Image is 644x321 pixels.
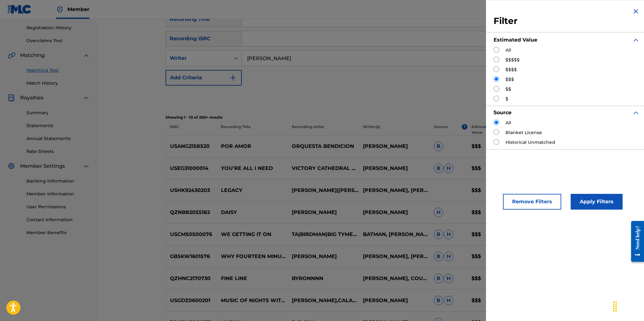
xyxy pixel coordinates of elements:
[217,165,288,172] p: YOU'RE ALL I NEED
[8,94,15,102] img: Royalties
[8,52,15,59] img: Matching
[67,6,89,13] span: Member
[166,275,217,282] p: QZHNC2170730
[288,231,359,238] p: TA|BIRDMAN|BIG TYMERS
[434,274,443,283] span: B
[166,70,242,86] button: Add Criteria
[506,47,511,53] label: All
[26,217,90,223] a: Contact Information
[359,143,430,150] p: [PERSON_NAME]
[467,165,505,172] p: $$$
[359,253,430,260] p: [PERSON_NAME], [PERSON_NAME], [PERSON_NAME], [PERSON_NAME]
[503,194,561,210] button: Remove Filters
[26,67,90,74] a: Matching Tool
[20,94,43,102] span: Royalties
[467,209,505,216] p: $$$
[26,191,90,197] a: Member Information
[467,143,505,150] p: $$$
[217,143,288,150] p: POR AMOR
[359,187,430,194] p: [PERSON_NAME], [PERSON_NAME], [PERSON_NAME] / FRORE
[82,94,90,102] img: expand
[217,297,288,304] p: MUSIC OF NIGHTS WITHOUT MOON OR PEARL
[467,231,505,238] p: $$$
[434,230,443,239] span: B
[632,36,640,44] img: expand
[56,6,64,13] img: Top Rightsholder
[506,129,542,136] label: Blanket License
[434,296,443,305] span: B
[467,275,505,282] p: $$$
[434,142,443,151] span: B
[359,231,430,238] p: BATMAN, [PERSON_NAME], [PERSON_NAME], [PERSON_NAME]
[494,110,511,115] strong: Source
[613,291,644,321] iframe: Chat Widget
[444,230,453,239] span: H
[26,122,90,129] a: Statements
[444,164,453,173] span: H
[217,187,288,194] p: LEGACY
[217,124,288,135] p: Recording Title
[359,165,430,172] p: [PERSON_NAME]
[8,5,32,14] img: MLC Logo
[359,297,430,304] p: [PERSON_NAME]
[359,209,430,216] p: [PERSON_NAME]
[26,229,90,236] a: Member Benefits
[467,253,505,260] p: $$$
[82,52,90,59] img: expand
[217,231,288,238] p: WE GETTING IT ON
[626,216,644,267] iframe: Resource Center
[166,187,217,194] p: USHK92430203
[26,148,90,155] a: Rate Sheets
[288,165,359,172] p: VICTORY CATHEDRAL CHOIR
[166,124,217,135] p: ISRC
[571,194,623,210] button: Apply Filters
[494,37,537,43] strong: Estimated Value
[26,25,90,31] a: Registration History
[506,120,511,126] label: All
[229,74,237,82] img: 9d2ae6d4665cec9f34b9.svg
[166,297,217,304] p: USGDZ0600201
[359,275,430,282] p: [PERSON_NAME], COUSIN [PERSON_NAME]
[217,253,288,260] p: WHY FOURTEEN MINUTES (ALTERNATIVE MIX)
[20,162,65,170] span: Member Settings
[8,162,15,170] img: Member Settings
[166,231,217,238] p: USCM50500076
[462,124,467,130] span: ?
[444,296,453,305] span: H
[288,187,359,194] p: [PERSON_NAME]|[PERSON_NAME]|FRORE
[288,297,359,304] p: [PERSON_NAME],CALARTS NEW CENTURY PLAYERS
[26,178,90,184] a: Banking Information
[506,139,555,146] label: Historical Unmatched
[26,135,90,142] a: Annual Statements
[434,124,448,135] p: Source
[82,162,90,170] img: expand
[434,208,443,217] span: H
[632,109,640,116] img: expand
[359,124,430,135] p: Writer(s)
[288,143,359,150] p: ORQUESTA BENDICION
[26,37,90,44] a: Overclaims Tool
[20,52,45,59] span: Matching
[166,115,576,120] p: Showing 1 - 10 of 200+ results
[166,11,576,111] form: Search Form
[444,252,453,261] span: H
[166,253,217,260] p: GB5KW1601576
[506,96,508,102] label: $
[444,274,453,283] span: H
[166,165,217,172] p: USEG31000014
[288,253,359,260] p: [PERSON_NAME]
[467,187,505,194] p: $$$
[26,110,90,116] a: Summary
[506,76,514,83] label: $$$
[217,275,288,282] p: FINE LINE
[434,164,443,173] span: B
[434,252,443,261] span: B
[26,204,90,210] a: User Permissions
[288,209,359,216] p: [PERSON_NAME]
[506,66,517,73] label: $$$$
[26,80,90,87] a: Match History
[288,124,359,135] p: Recording Artist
